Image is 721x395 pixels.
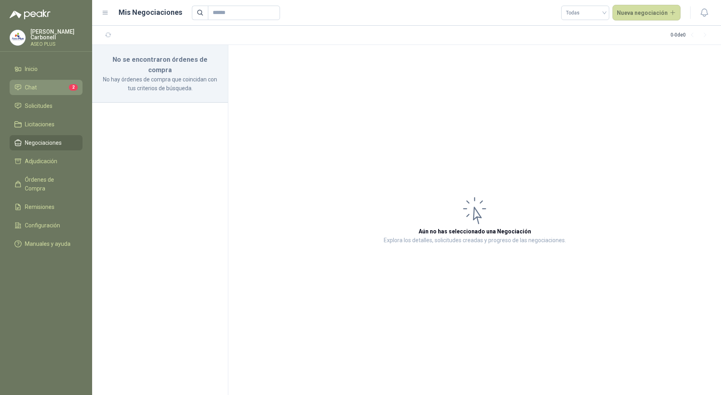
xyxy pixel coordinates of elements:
[102,75,218,93] p: No hay órdenes de compra que coincidan con tus criterios de búsqueda.
[10,10,50,19] img: Logo peakr
[384,236,566,245] p: Explora los detalles, solicitudes creadas y progreso de las negociaciones.
[612,5,681,21] button: Nueva negociación
[25,203,54,211] span: Remisiones
[10,154,83,169] a: Adjudicación
[25,239,70,248] span: Manuales y ayuda
[10,117,83,132] a: Licitaciones
[10,80,83,95] a: Chat2
[25,138,62,147] span: Negociaciones
[10,98,83,113] a: Solicitudes
[30,29,83,40] p: [PERSON_NAME] Carbonell
[10,172,83,196] a: Órdenes de Compra
[10,218,83,233] a: Configuración
[10,199,83,215] a: Remisiones
[10,135,83,150] a: Negociaciones
[25,120,54,129] span: Licitaciones
[419,227,531,236] h3: Aún no has seleccionado una Negociación
[69,84,78,91] span: 2
[102,55,218,75] h3: No se encontraron órdenes de compra
[25,65,38,73] span: Inicio
[25,175,75,193] span: Órdenes de Compra
[566,7,604,19] span: Todas
[25,157,57,166] span: Adjudicación
[25,83,37,92] span: Chat
[671,29,711,42] div: 0 - 0 de 0
[10,61,83,77] a: Inicio
[10,236,83,251] a: Manuales y ayuda
[119,7,182,18] h1: Mis Negociaciones
[25,221,60,230] span: Configuración
[25,101,52,110] span: Solicitudes
[30,42,83,47] p: ASEO PLUS
[10,30,25,45] img: Company Logo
